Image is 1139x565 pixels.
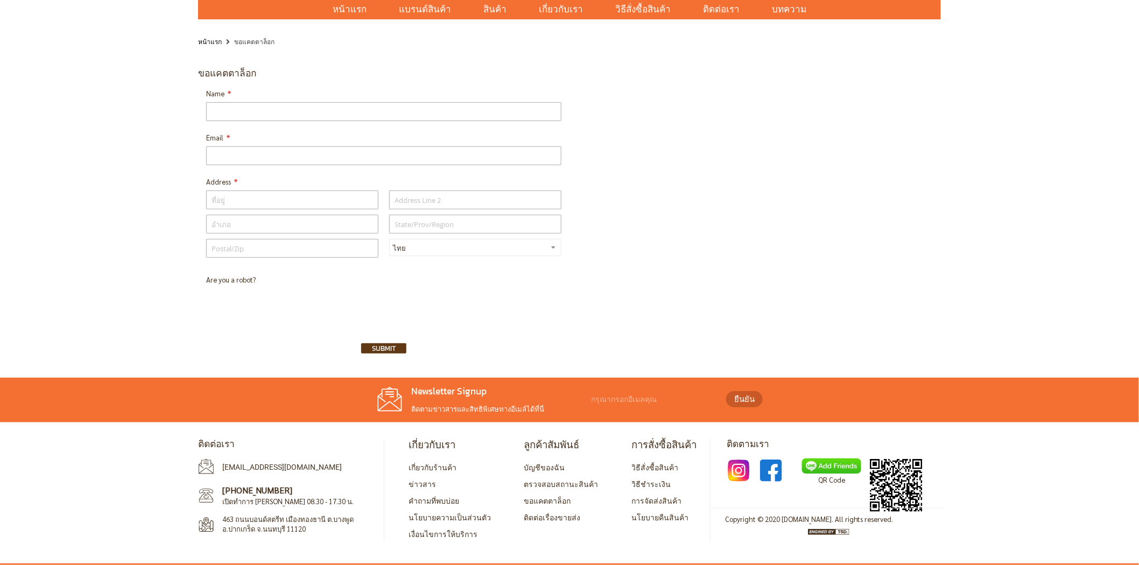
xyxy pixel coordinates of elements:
span: หน้าแรก [333,2,367,16]
a: วิธีสั่งซื้อสินค้า [631,462,678,472]
a: หน้าแรก [198,36,222,47]
a: ขอแคตตาล็อก [524,496,571,505]
a: ติดต่อเรื่องขายส่ง [524,512,581,522]
strong: ขอแคตตาล็อก [234,37,275,46]
a: คำถามที่พบบ่อย [409,496,459,505]
a: เกี่ยวกับร้านค้า [409,462,456,472]
span: ยืนยัน [734,393,755,405]
input: ที่อยู่ [206,190,378,209]
h4: Newsletter Signup [376,386,586,398]
button: ยืนยัน [726,391,763,407]
a: บัญชีของฉัน [524,462,565,472]
a: นโยบายคืนสินค้า [631,512,688,522]
h4: ลูกค้าสัมพันธ์ [524,439,599,451]
input: State/Prov/Region [389,215,561,234]
h4: ติดต่อเรา [198,439,376,450]
span: Address [206,177,231,186]
p: QR Code [802,474,861,486]
a: เงื่อนไขการให้บริการ [409,529,477,539]
span: Submit [372,343,396,354]
address: Copyright © 2020 [DOMAIN_NAME]. All rights reserved. [725,514,894,525]
a: ข่าวสาร [409,479,436,489]
h4: ติดตามเรา [727,439,941,450]
button: Submit [361,343,406,354]
a: การจัดส่งสินค้า [631,496,681,505]
span: Are you a robot? [206,275,256,284]
h4: เกี่ยวกับเรา [409,439,491,451]
a: นโยบายความเป็นส่วนตัว [409,512,491,522]
iframe: reCAPTCHA [206,288,370,330]
h4: ขอแคตตาล็อก [198,68,941,80]
h4: การสั่งซื้อสินค้า [631,439,697,451]
a: [EMAIL_ADDRESS][DOMAIN_NAME] [222,463,342,471]
span: 463 ถนนบอนด์สตรีท เมืองทองธานี ต.บางพูด อ.ปากเกร็ด จ.นนทบุรี 11120 [222,514,364,534]
input: อำเภอ [206,215,378,234]
p: ติดตามข่าวสารและสิทธิพิเศษทางอีเมล์ได้ที่นี่ [376,403,586,415]
a: วิธีชำระเงิน [631,479,671,489]
span: Name [206,89,224,98]
input: Address Line 2 [389,190,561,209]
input: Postal/Zip [206,239,378,258]
span: เปิดทำการ [PERSON_NAME] 08.30 - 17.30 น. [222,497,354,506]
span: Email [206,133,223,142]
a: [PHONE_NUMBER] [222,484,292,496]
a: ตรวจสอบสถานะสินค้า [524,479,599,489]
